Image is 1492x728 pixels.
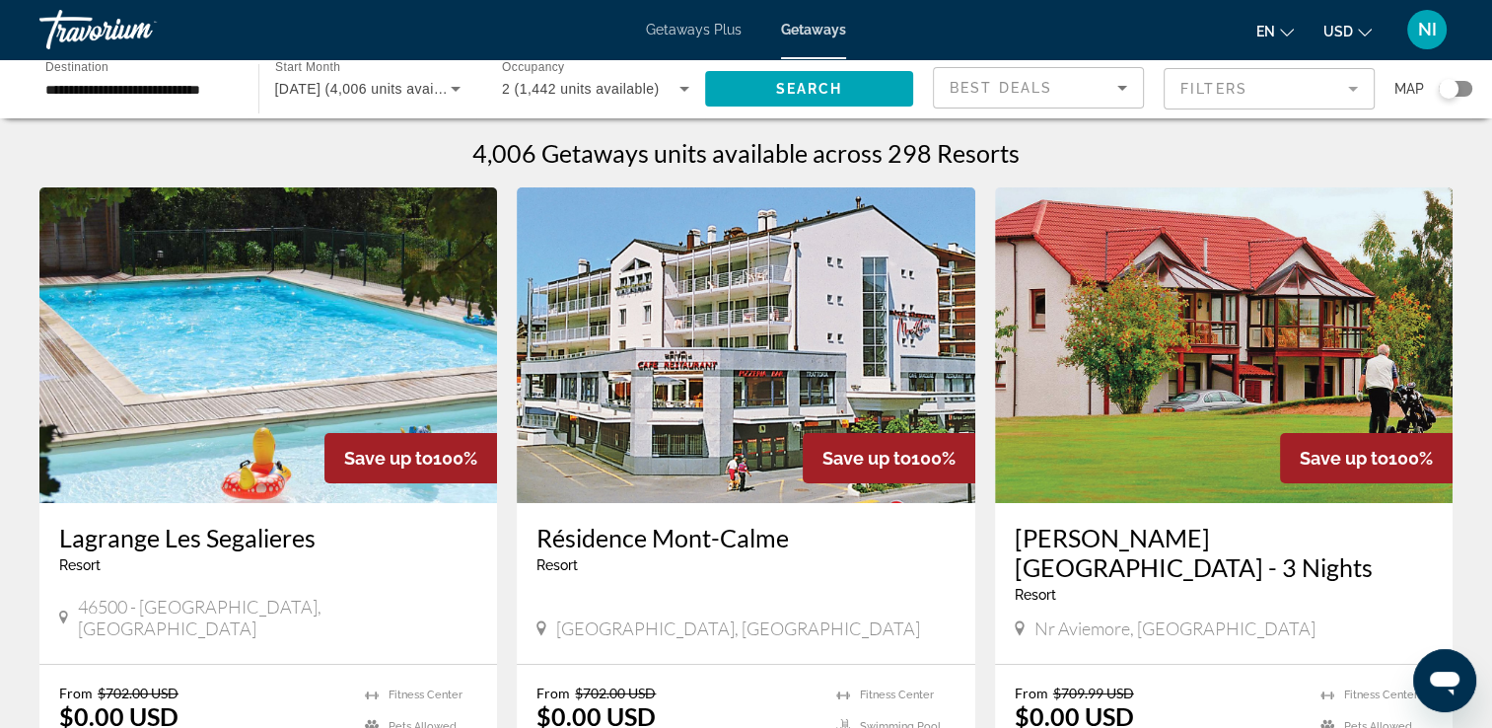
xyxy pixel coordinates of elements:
[1256,17,1294,45] button: Change language
[1413,649,1476,712] iframe: Button to launch messaging window
[536,685,570,701] span: From
[344,448,433,469] span: Save up to
[1015,587,1056,603] span: Resort
[995,187,1453,503] img: 1848E01X.jpg
[1323,24,1353,39] span: USD
[78,596,477,639] span: 46500 - [GEOGRAPHIC_DATA], [GEOGRAPHIC_DATA]
[517,187,974,503] img: 3466E01X.jpg
[860,689,934,701] span: Fitness Center
[389,689,462,701] span: Fitness Center
[775,81,842,97] span: Search
[1164,67,1375,110] button: Filter
[950,76,1127,100] mat-select: Sort by
[39,187,497,503] img: RT93O01X.jpg
[1323,17,1372,45] button: Change currency
[324,433,497,483] div: 100%
[781,22,846,37] a: Getaways
[822,448,911,469] span: Save up to
[98,685,178,701] span: $702.00 USD
[1344,689,1418,701] span: Fitness Center
[1015,523,1433,582] a: [PERSON_NAME] [GEOGRAPHIC_DATA] - 3 Nights
[59,557,101,573] span: Resort
[705,71,914,107] button: Search
[1015,685,1048,701] span: From
[275,81,470,97] span: [DATE] (4,006 units available)
[1300,448,1388,469] span: Save up to
[950,80,1052,96] span: Best Deals
[536,557,578,573] span: Resort
[803,433,975,483] div: 100%
[59,685,93,701] span: From
[59,523,477,552] a: Lagrange Les Segalieres
[45,60,108,73] span: Destination
[502,81,660,97] span: 2 (1,442 units available)
[1401,9,1453,50] button: User Menu
[1394,75,1424,103] span: Map
[575,685,656,701] span: $702.00 USD
[646,22,742,37] a: Getaways Plus
[536,523,955,552] a: Résidence Mont-Calme
[1256,24,1275,39] span: en
[502,61,564,74] span: Occupancy
[472,138,1020,168] h1: 4,006 Getaways units available across 298 Resorts
[1034,618,1315,639] span: Nr Aviemore, [GEOGRAPHIC_DATA]
[1418,20,1437,39] span: NI
[275,61,340,74] span: Start Month
[1053,685,1134,701] span: $709.99 USD
[1280,433,1453,483] div: 100%
[556,618,920,639] span: [GEOGRAPHIC_DATA], [GEOGRAPHIC_DATA]
[39,4,237,55] a: Travorium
